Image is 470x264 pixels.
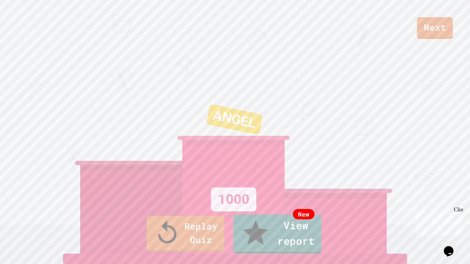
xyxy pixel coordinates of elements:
a: View report [233,214,321,253]
a: Next [417,17,453,39]
div: ANGEL [206,104,263,135]
div: Chat with us now!Close [3,3,47,44]
iframe: chat widget [441,236,463,257]
div: New [293,209,314,219]
div: 1000 [211,187,256,211]
a: Replay Quiz [147,216,224,252]
iframe: chat widget [413,207,463,236]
